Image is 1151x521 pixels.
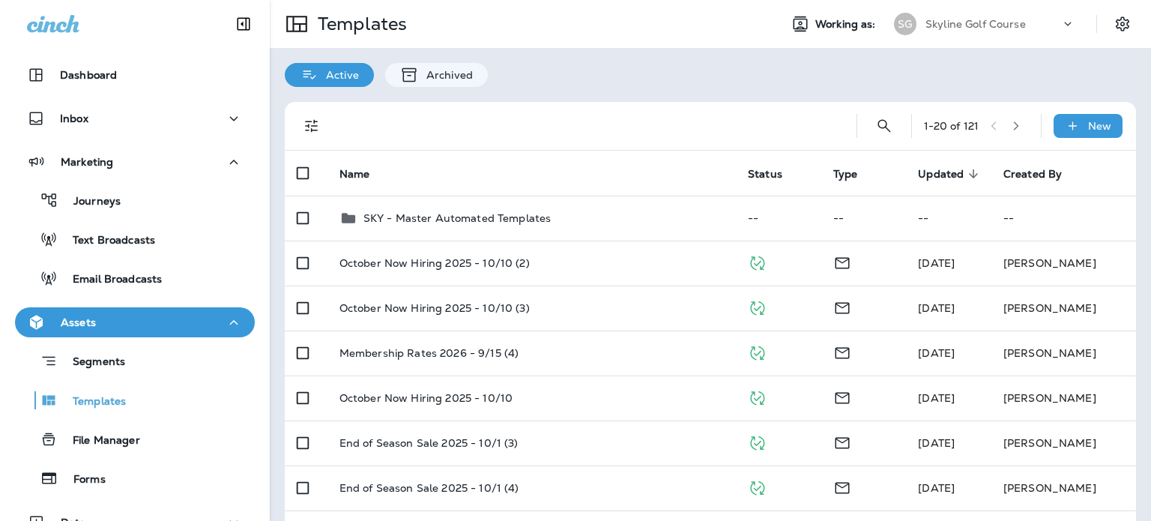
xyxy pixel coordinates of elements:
[339,302,530,314] p: October Now Hiring 2025 - 10/10 (3)
[15,463,255,494] button: Forms
[223,9,265,39] button: Collapse Sidebar
[833,480,851,493] span: Email
[918,391,955,405] span: Jake Hopkins
[15,424,255,455] button: File Manager
[339,347,519,359] p: Membership Rates 2026 - 9/15 (4)
[58,273,162,287] p: Email Broadcasts
[61,156,113,168] p: Marketing
[339,392,513,404] p: October Now Hiring 2025 - 10/10
[918,256,955,270] span: Jake Hopkins
[15,385,255,416] button: Templates
[991,286,1136,331] td: [PERSON_NAME]
[339,167,390,181] span: Name
[419,69,473,81] p: Archived
[15,60,255,90] button: Dashboard
[15,345,255,377] button: Segments
[318,69,359,81] p: Active
[918,301,955,315] span: Jake Hopkins
[894,13,916,35] div: SG
[748,480,767,493] span: Published
[58,234,155,248] p: Text Broadcasts
[339,437,519,449] p: End of Season Sale 2025 - 10/1 (3)
[821,196,907,241] td: --
[58,473,106,487] p: Forms
[748,345,767,358] span: Published
[918,346,955,360] span: Jake Hopkins
[1088,120,1111,132] p: New
[833,390,851,403] span: Email
[991,466,1136,511] td: [PERSON_NAME]
[1003,167,1081,181] span: Created By
[312,13,407,35] p: Templates
[748,168,782,181] span: Status
[748,435,767,448] span: Published
[918,167,983,181] span: Updated
[924,120,979,132] div: 1 - 20 of 121
[60,69,117,81] p: Dashboard
[991,196,1136,241] td: --
[991,331,1136,376] td: [PERSON_NAME]
[918,168,964,181] span: Updated
[58,355,125,370] p: Segments
[748,300,767,313] span: Published
[833,345,851,358] span: Email
[918,436,955,450] span: Jake Hopkins
[736,196,821,241] td: --
[15,262,255,294] button: Email Broadcasts
[906,196,991,241] td: --
[833,168,858,181] span: Type
[815,18,879,31] span: Working as:
[748,390,767,403] span: Published
[339,168,370,181] span: Name
[60,112,88,124] p: Inbox
[15,307,255,337] button: Assets
[15,184,255,216] button: Journeys
[339,482,519,494] p: End of Season Sale 2025 - 10/1 (4)
[991,376,1136,421] td: [PERSON_NAME]
[833,435,851,448] span: Email
[748,167,802,181] span: Status
[1003,168,1062,181] span: Created By
[869,111,899,141] button: Search Templates
[748,255,767,268] span: Published
[15,147,255,177] button: Marketing
[15,223,255,255] button: Text Broadcasts
[58,195,121,209] p: Journeys
[58,395,126,409] p: Templates
[339,257,530,269] p: October Now Hiring 2025 - 10/10 (2)
[925,18,1026,30] p: Skyline Golf Course
[297,111,327,141] button: Filters
[15,103,255,133] button: Inbox
[1109,10,1136,37] button: Settings
[58,434,140,448] p: File Manager
[991,241,1136,286] td: [PERSON_NAME]
[918,481,955,495] span: Jake Hopkins
[833,300,851,313] span: Email
[363,212,551,224] p: SKY - Master Automated Templates
[833,167,877,181] span: Type
[991,421,1136,466] td: [PERSON_NAME]
[833,255,851,268] span: Email
[61,316,96,328] p: Assets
